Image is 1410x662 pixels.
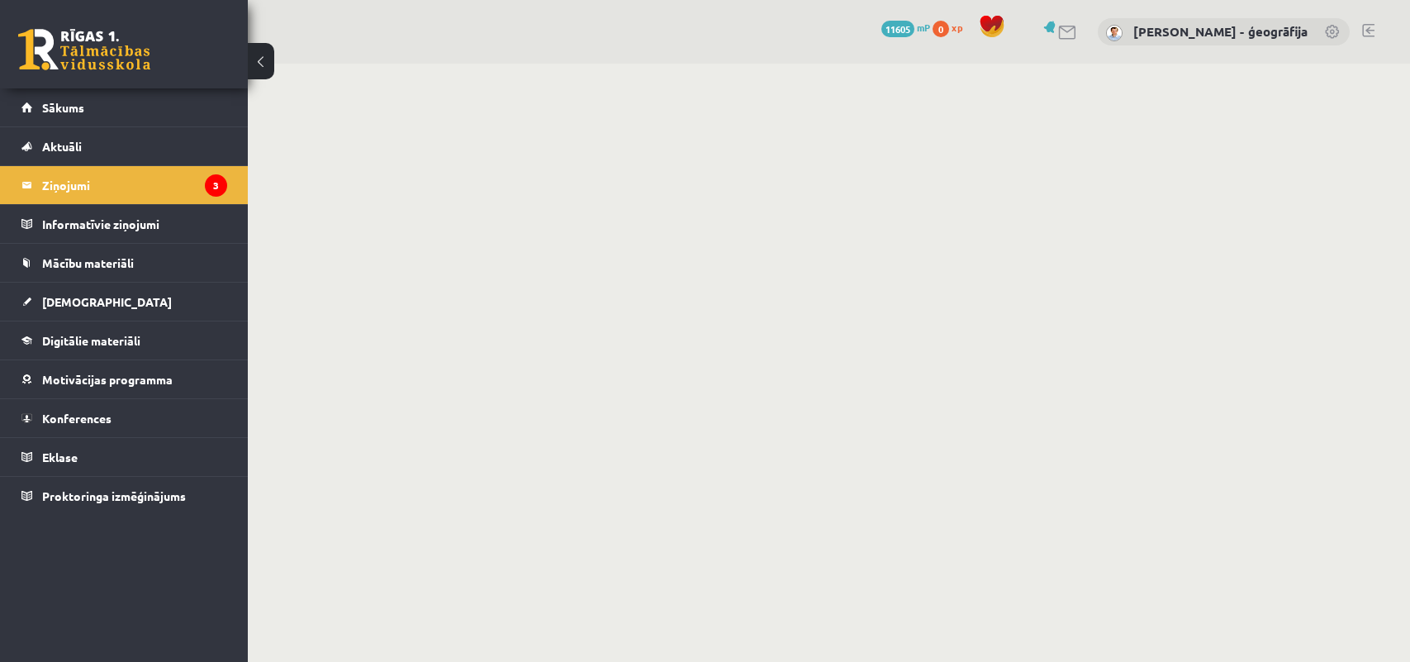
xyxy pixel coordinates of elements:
a: [DEMOGRAPHIC_DATA] [21,283,227,321]
span: Digitālie materiāli [42,333,140,348]
span: xp [952,21,962,34]
a: Aktuāli [21,127,227,165]
a: Proktoringa izmēģinājums [21,477,227,515]
span: Konferences [42,411,112,426]
a: Sākums [21,88,227,126]
a: Mācību materiāli [21,244,227,282]
legend: Ziņojumi [42,166,227,204]
span: mP [917,21,930,34]
span: 0 [933,21,949,37]
a: 11605 mP [881,21,930,34]
span: Mācību materiāli [42,255,134,270]
span: Aktuāli [42,139,82,154]
a: Motivācijas programma [21,360,227,398]
a: [PERSON_NAME] - ģeogrāfija [1133,23,1308,40]
span: Sākums [42,100,84,115]
a: Ziņojumi3 [21,166,227,204]
span: Motivācijas programma [42,372,173,387]
a: Eklase [21,438,227,476]
a: Informatīvie ziņojumi [21,205,227,243]
a: 0 xp [933,21,971,34]
span: [DEMOGRAPHIC_DATA] [42,294,172,309]
a: Rīgas 1. Tālmācības vidusskola [18,29,150,70]
a: Konferences [21,399,227,437]
legend: Informatīvie ziņojumi [42,205,227,243]
span: 11605 [881,21,914,37]
a: Digitālie materiāli [21,321,227,360]
span: Proktoringa izmēģinājums [42,488,186,503]
img: Toms Krūmiņš - ģeogrāfija [1106,25,1123,41]
i: 3 [205,174,227,197]
span: Eklase [42,450,78,464]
